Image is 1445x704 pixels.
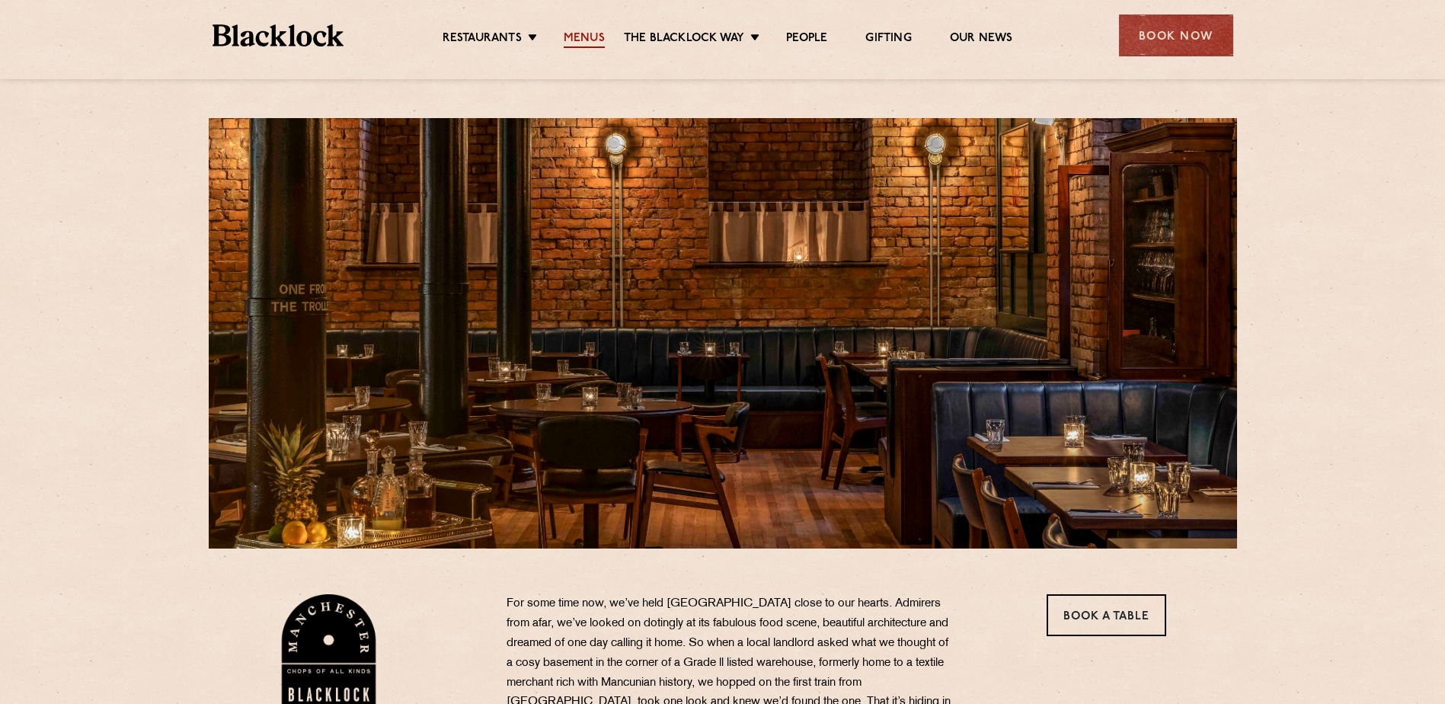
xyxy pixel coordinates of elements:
a: Menus [564,31,605,48]
img: BL_Textured_Logo-footer-cropped.svg [213,24,344,46]
a: Our News [950,31,1013,48]
a: Restaurants [443,31,522,48]
div: Book Now [1119,14,1233,56]
a: Gifting [865,31,911,48]
a: People [786,31,827,48]
a: The Blacklock Way [624,31,744,48]
a: Book a Table [1047,594,1166,636]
